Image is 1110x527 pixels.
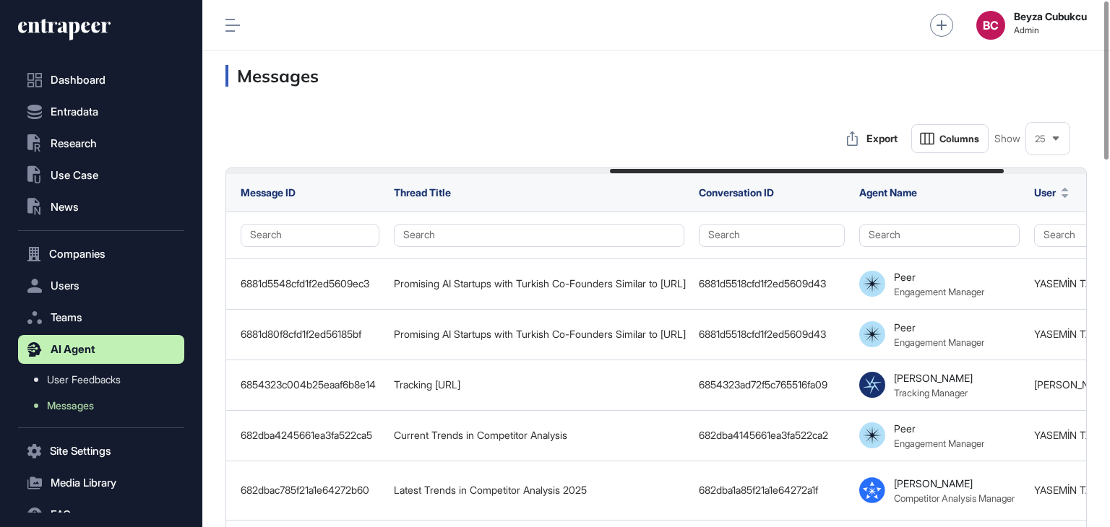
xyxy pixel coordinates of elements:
[1014,25,1087,35] span: Admin
[1034,185,1069,200] button: User
[25,393,184,419] a: Messages
[1034,185,1056,200] span: User
[18,240,184,269] button: Companies
[50,445,111,457] span: Site Settings
[839,124,905,153] button: Export
[394,224,684,247] button: Search
[18,161,184,190] button: Use Case
[18,66,184,95] a: Dashboard
[911,124,989,153] button: Columns
[47,374,121,386] span: User Feedbacks
[994,133,1020,144] span: Show
[49,248,106,260] span: Companies
[699,186,774,199] span: Conversation ID
[894,372,973,384] div: [PERSON_NAME]
[394,430,684,441] div: Current Trends in Competitor Analysis
[894,437,984,449] div: Engagement Manager
[51,138,97,149] span: Research
[1035,134,1046,144] span: 25
[241,278,379,289] div: 6881d5548cfd1f2ed5609ec3
[894,321,916,334] div: Peer
[51,201,79,213] span: News
[225,65,1087,87] h3: Messages
[699,430,845,441] div: 682dba4145661ea3fa522ca2
[699,379,845,391] div: 6854323ad72f5c765516fa09
[51,170,98,181] span: Use Case
[51,344,95,355] span: AI Agent
[939,134,979,144] span: Columns
[18,271,184,300] button: Users
[894,336,984,348] div: Engagement Manager
[394,328,684,340] div: Promising AI Startups with Turkish Co-Founders Similar to [URL]
[18,469,184,497] button: Media Library
[241,484,379,496] div: 682dbac785f21a1e64272b60
[241,328,379,340] div: 6881d80f8cfd1f2ed56185bf
[18,437,184,466] button: Site Settings
[241,379,379,391] div: 6854323c004b25eaaf6b8e14
[976,11,1005,40] button: BC
[18,303,184,332] button: Teams
[1014,11,1087,22] strong: Beyza Cubukcu
[18,335,184,364] button: AI Agent
[18,129,184,158] button: Research
[394,484,684,496] div: Latest Trends in Competitor Analysis 2025
[699,224,845,247] button: Search
[51,477,116,489] span: Media Library
[51,106,98,118] span: Entradata
[47,400,94,411] span: Messages
[894,477,973,489] div: [PERSON_NAME]
[394,186,451,199] span: Thread Title
[25,367,184,393] a: User Feedbacks
[699,328,845,340] div: 6881d5518cfd1f2ed5609d43
[51,74,106,86] span: Dashboard
[241,430,379,441] div: 682dba4245661ea3fa522ca5
[699,278,845,289] div: 6881d5518cfd1f2ed5609d43
[18,193,184,222] button: News
[394,379,684,391] div: Tracking [URL]
[894,492,1015,504] div: Competitor Analysis Manager
[51,312,82,323] span: Teams
[18,97,184,126] button: Entradata
[894,271,916,283] div: Peer
[241,224,379,247] button: Search
[894,387,968,398] div: Tracking Manager
[894,286,984,297] div: Engagement Manager
[51,509,71,521] span: FAQ
[394,278,684,289] div: Promising AI Startups with Turkish Co-Founders Similar to [URL]
[859,186,917,199] span: Agent Name
[894,422,916,435] div: Peer
[241,186,296,199] span: Message ID
[859,224,1020,247] button: Search
[51,280,79,292] span: Users
[699,484,845,496] div: 682dba1a85f21a1e64272a1f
